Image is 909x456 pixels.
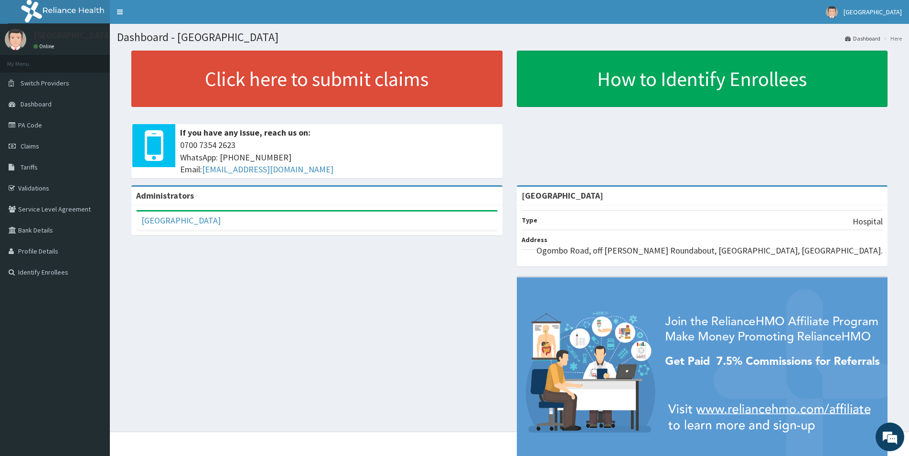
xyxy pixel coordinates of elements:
[131,51,503,107] a: Click here to submit claims
[202,164,333,175] a: [EMAIL_ADDRESS][DOMAIN_NAME]
[522,235,547,244] b: Address
[21,163,38,171] span: Tariffs
[5,29,26,50] img: User Image
[881,34,902,42] li: Here
[136,190,194,201] b: Administrators
[33,31,112,40] p: [GEOGRAPHIC_DATA]
[517,51,888,107] a: How to Identify Enrollees
[21,79,69,87] span: Switch Providers
[844,8,902,16] span: [GEOGRAPHIC_DATA]
[21,142,39,150] span: Claims
[117,31,902,43] h1: Dashboard - [GEOGRAPHIC_DATA]
[33,43,56,50] a: Online
[180,127,310,138] b: If you have any issue, reach us on:
[522,216,537,224] b: Type
[853,215,883,228] p: Hospital
[180,139,498,176] span: 0700 7354 2623 WhatsApp: [PHONE_NUMBER] Email:
[826,6,838,18] img: User Image
[845,34,880,42] a: Dashboard
[536,244,883,257] p: Ogombo Road, off [PERSON_NAME] Roundabout, [GEOGRAPHIC_DATA], [GEOGRAPHIC_DATA].
[141,215,221,226] a: [GEOGRAPHIC_DATA]
[522,190,603,201] strong: [GEOGRAPHIC_DATA]
[21,100,52,108] span: Dashboard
